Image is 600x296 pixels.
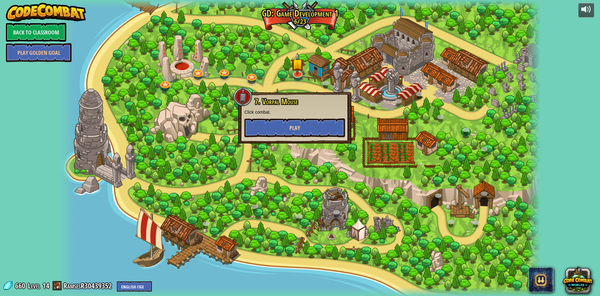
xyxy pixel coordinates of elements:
p: Click combat. [244,109,345,115]
span: 14 [42,281,49,291]
a: Back to Classroom [6,23,66,42]
a: RamsesR30439352 [63,281,114,291]
span: 660 [15,281,27,291]
img: CodeCombat - Learn how to code by playing a game [6,3,86,22]
img: level-banner-started.png [291,52,304,75]
button: Play [244,118,345,137]
span: Level [28,281,40,291]
span: Play [289,124,300,132]
button: Adjust volume [578,3,594,18]
a: Play Golden Goal [6,43,72,62]
span: 7. Vorpal Mouse [255,96,298,107]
